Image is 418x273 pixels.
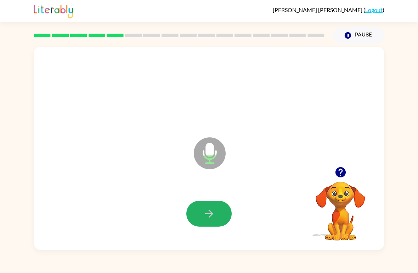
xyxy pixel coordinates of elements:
span: [PERSON_NAME] [PERSON_NAME] [273,6,363,13]
div: ( ) [273,6,384,13]
video: Your browser must support playing .mp4 files to use Literably. Please try using another browser. [305,171,376,241]
button: Pause [333,27,384,44]
img: Literably [34,3,73,18]
a: Logout [365,6,383,13]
